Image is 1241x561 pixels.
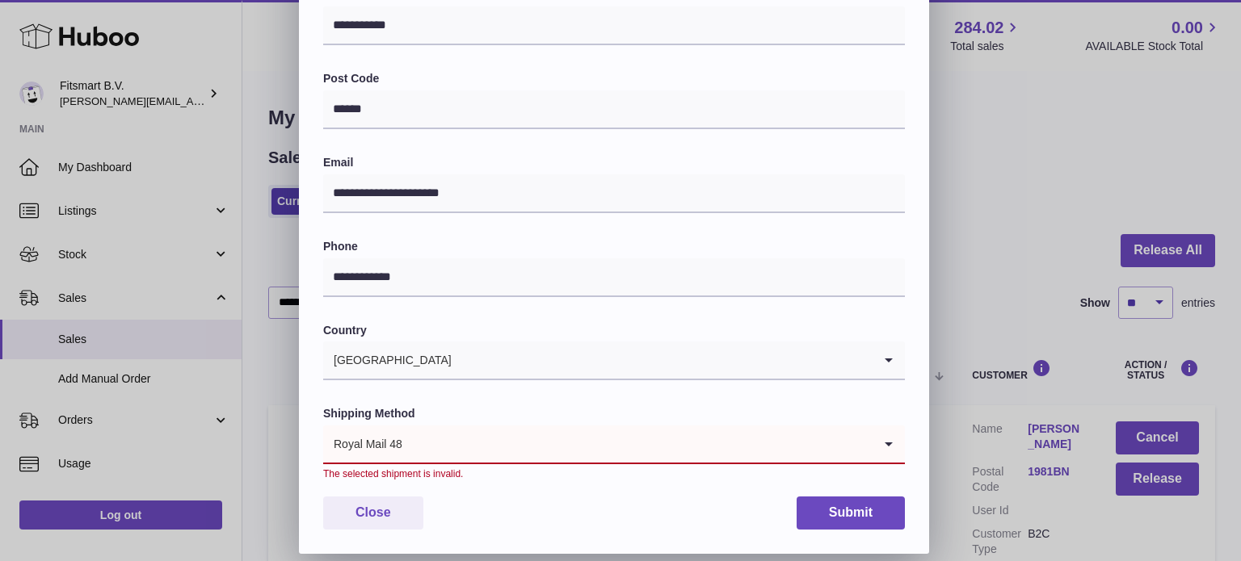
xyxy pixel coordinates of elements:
[323,425,905,464] div: Search for option
[403,425,873,463] input: Search for option
[323,425,403,463] span: Royal Mail 48
[323,467,905,480] div: The selected shipment is invalid.
[323,323,905,338] label: Country
[797,496,905,530] button: Submit
[323,239,905,254] label: Phone
[452,341,873,379] input: Search for option
[323,341,905,380] div: Search for option
[323,496,423,530] button: Close
[323,341,452,379] span: [GEOGRAPHIC_DATA]
[323,155,905,170] label: Email
[323,71,905,86] label: Post Code
[323,406,905,421] label: Shipping Method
